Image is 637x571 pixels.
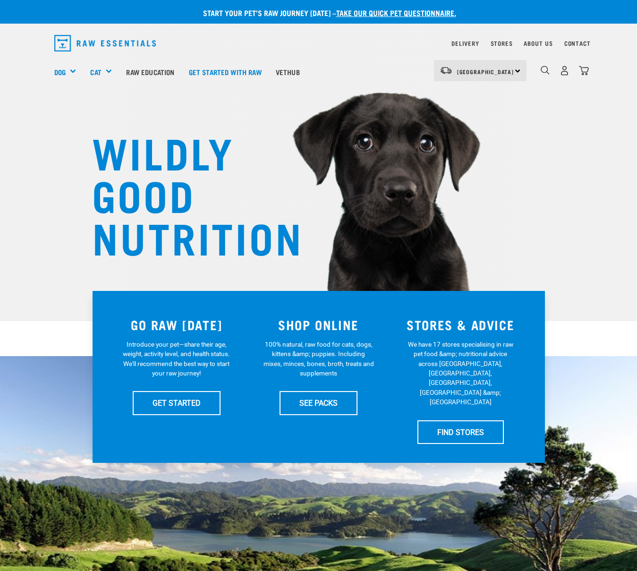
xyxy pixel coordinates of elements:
a: Vethub [269,53,307,91]
a: About Us [524,42,552,45]
a: GET STARTED [133,391,221,415]
a: Delivery [451,42,479,45]
h3: GO RAW [DATE] [111,317,242,332]
img: home-icon-1@2x.png [541,66,550,75]
p: We have 17 stores specialising in raw pet food &amp; nutritional advice across [GEOGRAPHIC_DATA],... [405,340,516,407]
a: Stores [491,42,513,45]
nav: dropdown navigation [47,31,591,55]
a: Raw Education [119,53,181,91]
p: 100% natural, raw food for cats, dogs, kittens &amp; puppies. Including mixes, minces, bones, bro... [263,340,374,378]
h3: STORES & ADVICE [395,317,526,332]
a: Contact [564,42,591,45]
img: van-moving.png [440,66,452,75]
img: user.png [560,66,569,76]
a: take our quick pet questionnaire. [336,10,456,15]
a: Get started with Raw [182,53,269,91]
h3: SHOP ONLINE [253,317,384,332]
a: Cat [90,67,101,77]
img: Raw Essentials Logo [54,35,156,51]
a: Dog [54,67,66,77]
img: home-icon@2x.png [579,66,589,76]
span: [GEOGRAPHIC_DATA] [457,70,514,73]
p: Introduce your pet—share their age, weight, activity level, and health status. We'll recommend th... [121,340,232,378]
a: FIND STORES [417,420,504,444]
h1: WILDLY GOOD NUTRITION [92,130,281,257]
a: SEE PACKS [280,391,357,415]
